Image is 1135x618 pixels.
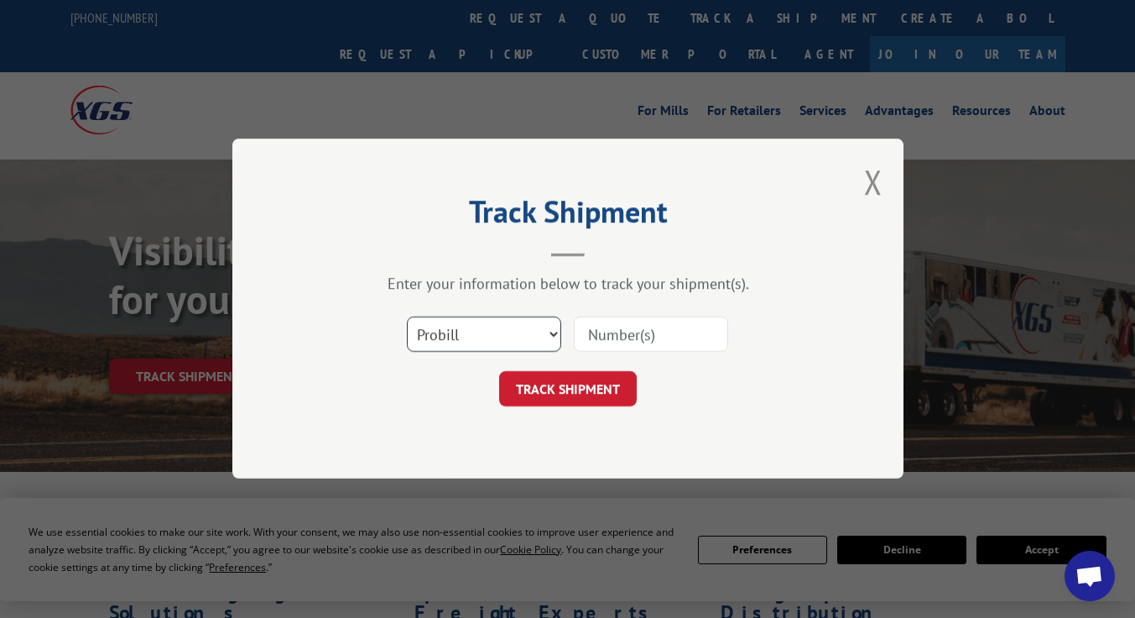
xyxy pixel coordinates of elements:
[316,200,820,232] h2: Track Shipment
[864,160,882,204] button: Close modal
[574,317,728,353] input: Number(s)
[499,372,637,407] button: TRACK SHIPMENT
[1065,551,1115,601] a: Open chat
[316,275,820,294] div: Enter your information below to track your shipment(s).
